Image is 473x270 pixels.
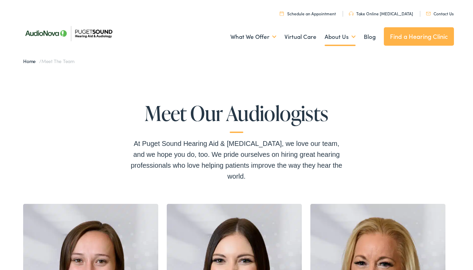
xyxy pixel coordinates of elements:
img: utility icon [280,11,284,16]
h1: Meet Our Audiologists [128,102,345,133]
a: Virtual Care [284,24,316,49]
a: Schedule an Appointment [280,11,336,16]
a: About Us [325,24,356,49]
a: Find a Hearing Clinic [384,27,454,46]
a: What We Offer [230,24,276,49]
img: utility icon [426,12,431,15]
div: At Puget Sound Hearing Aid & [MEDICAL_DATA], we love our team, and we hope you do, too. We pride ... [128,138,345,182]
span: Meet the Team [42,58,75,64]
span: / [23,58,75,64]
a: Blog [364,24,376,49]
a: Take Online [MEDICAL_DATA] [349,11,413,16]
img: utility icon [349,12,354,16]
a: Contact Us [426,11,454,16]
a: Home [23,58,39,64]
